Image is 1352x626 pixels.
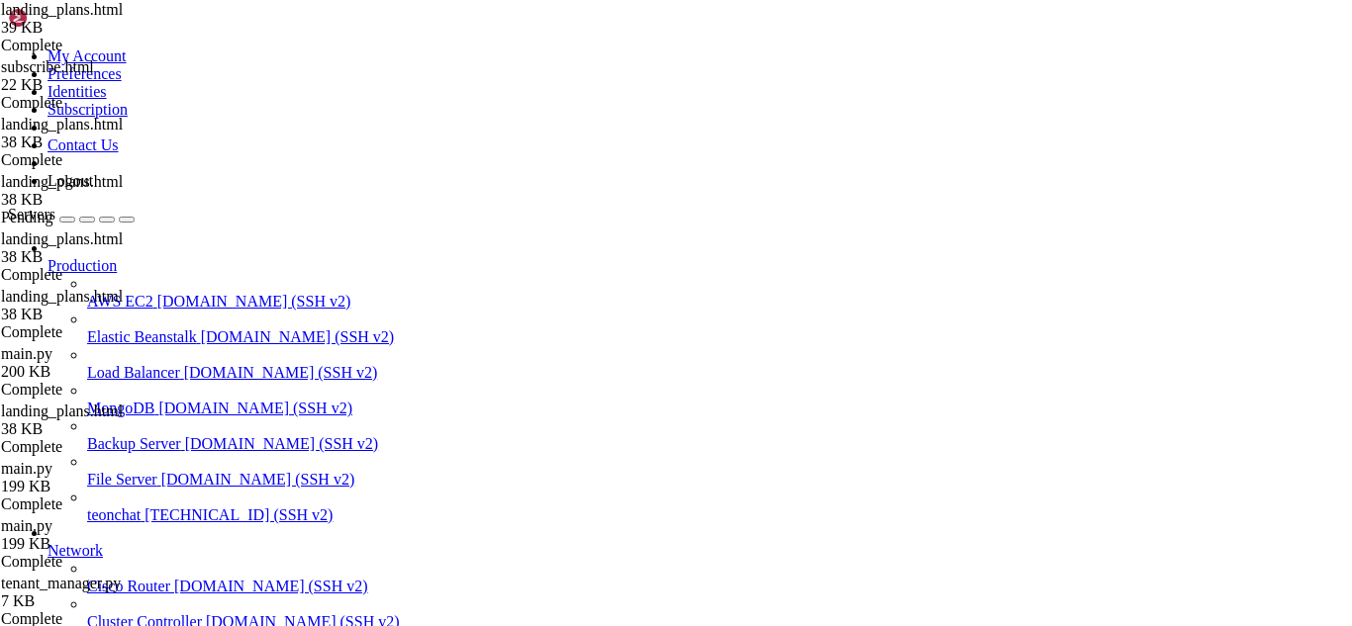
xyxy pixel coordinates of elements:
[1,266,184,284] div: Complete
[271,105,299,119] span: </i>
[140,77,174,91] span: type=
[1,151,184,169] div: Complete
[133,49,230,63] span: "form-actions"
[1,345,184,381] span: main.py
[1,460,184,495] span: main.py
[1,288,184,323] span: landing_plans.html
[1,438,184,456] div: Complete
[8,188,1095,202] x-row: Cancelar
[1,116,123,133] span: landing_plans.html
[278,160,410,174] span: "btn btn-secondary"
[1,381,184,399] div: Complete
[133,105,174,119] span: class=
[237,49,278,63] span: style=
[174,77,230,91] span: "submit"
[472,160,652,174] span: "toggleSubscriptionForm()"
[1,495,184,513] div: Complete
[1,363,184,381] div: 200 KB
[1,191,184,209] div: 38 KB
[1,173,184,209] span: landing_plans.html
[410,49,417,63] span: >
[8,354,49,368] span: </div>
[278,77,396,91] span: "btn btn-primary"
[237,160,278,174] span: class=
[652,160,659,174] span: >
[1,173,123,190] span: landing_plans.html
[1,1,184,37] span: landing_plans.html
[8,465,15,479] div: (0, 1)
[8,105,1095,119] x-row: Criar Assinatura
[1,592,184,610] div: 7 KB
[91,216,153,229] span: </button>
[1,134,184,151] div: 38 KB
[1,209,184,226] div: Pending
[1,37,184,54] div: Complete
[396,77,403,91] span: >
[1,94,184,112] div: Complete
[278,49,410,63] span: "margin-top: 20px;"
[1,402,184,438] span: landing_plans.html
[119,188,133,202] span: <i
[140,160,174,174] span: type=
[8,451,299,465] span: <!-- Tabela de Vigência de Assinaturas -->
[1,478,184,495] div: 199 KB
[1,535,184,553] div: 199 KB
[91,49,133,63] span: class=
[91,133,153,146] span: </button>
[63,49,91,63] span: <div
[1,306,184,323] div: 38 KB
[119,105,133,119] span: <i
[1,460,52,477] span: main.py
[1,116,184,151] span: landing_plans.html
[133,188,174,202] span: class=
[237,77,278,91] span: class=
[1,575,121,591] span: tenant_manager.py
[1,402,123,419] span: landing_plans.html
[174,105,264,119] span: "fas fa-save"
[91,77,140,91] span: <button
[1,517,52,534] span: main.py
[91,160,140,174] span: <button
[1,58,184,94] span: subscribe.html
[271,188,278,202] span: >
[1,76,184,94] div: 22 KB
[1,248,184,266] div: 38 KB
[63,243,105,257] span: </div>
[1,230,184,266] span: landing_plans.html
[174,188,271,202] span: "fas fa-times"
[174,160,230,174] span: "button"
[1,517,184,553] span: main.py
[1,288,123,305] span: landing_plans.html
[1,575,184,610] span: tenant_manager.py
[1,19,184,37] div: 39 KB
[1,345,52,362] span: main.py
[8,22,1095,36] x-row: root@teonchat:~/meuapp/flaskmkdir/oficial/app_delivery/templates/admin# nano landing_plans.html
[278,188,306,202] span: </i>
[8,8,1095,22] x-row: root@teonchat:~# cd meuapp/flaskmkdir/oficial/app_delivery/templates/admin
[1,58,94,75] span: subscribe.html
[1,420,184,438] div: 38 KB
[1,553,184,571] div: Complete
[8,36,597,49] span: GNU nano 7.2 landing_plans.html
[417,160,472,174] span: onclick=
[36,299,84,313] span: </form>
[264,105,271,119] span: >
[1,1,123,18] span: landing_plans.html
[1,230,123,247] span: landing_plans.html
[1,323,184,341] div: Complete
